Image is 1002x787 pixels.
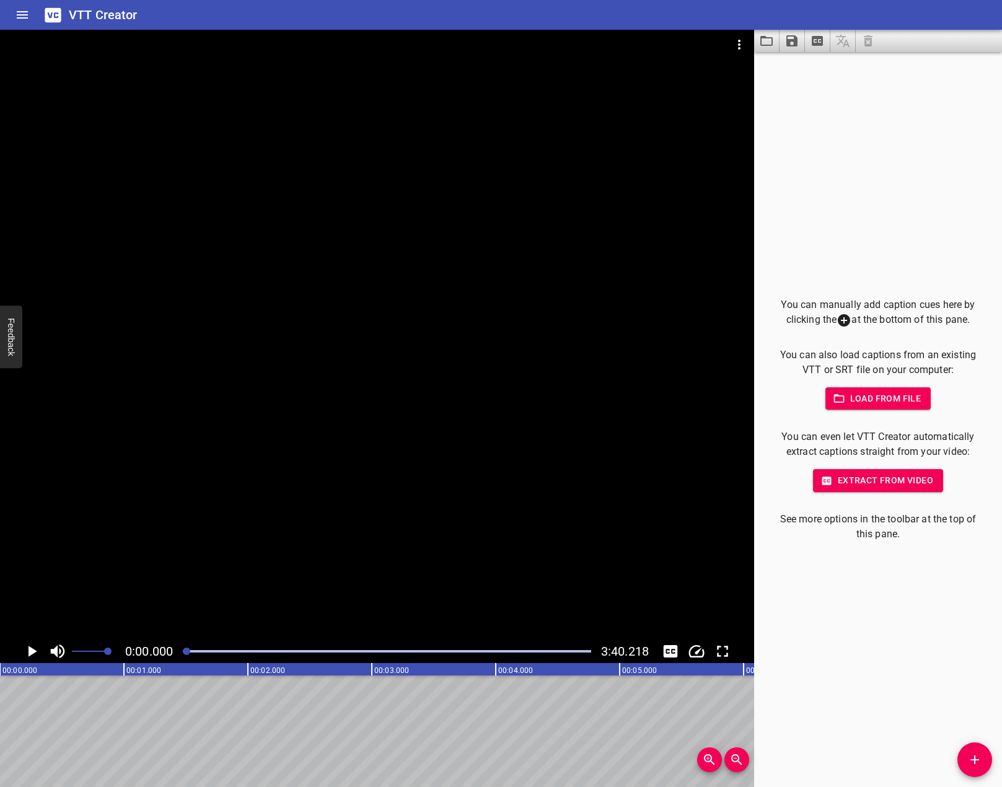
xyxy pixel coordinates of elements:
[374,666,409,675] text: 00:03.000
[46,640,69,663] button: Toggle mute
[711,640,734,663] button: Toggle fullscreen
[784,33,799,48] svg: Save captions to file
[183,650,591,653] div: Play progress
[697,747,722,772] button: Zoom In
[759,33,774,48] svg: Load captions from file
[813,469,943,492] button: Extract from video
[2,666,37,675] text: 00:00.000
[754,30,780,52] button: Load captions from file
[780,30,805,52] button: Save captions to file
[774,512,982,542] p: See more options in the toolbar at the top of this pane.
[774,429,982,459] p: You can even let VTT Creator automatically extract captions straight from your video:
[250,666,285,675] text: 00:02.000
[774,297,982,328] p: You can manually add caption cues here by clicking the at the bottom of this pane.
[957,742,992,777] button: Add Cue
[622,666,657,675] text: 00:05.000
[685,640,708,663] div: Playback Speed
[805,30,830,52] button: Extract captions from video
[126,666,161,675] text: 00:01.000
[601,644,649,659] span: 3:40.218
[746,666,781,675] text: 00:06.000
[711,640,734,663] div: Toggle Full Screen
[20,640,43,663] button: Play/Pause
[724,30,754,59] button: Video Options
[685,640,708,663] button: Change Playback Speed
[823,473,933,488] span: Extract from video
[659,640,682,663] button: Toggle captions
[724,747,749,772] button: Zoom Out
[69,5,138,25] h6: VTT Creator
[125,644,173,659] span: Current Time
[659,640,682,663] div: Hide/Show Captions
[830,30,856,52] span: Add some captions below, then you can translate them.
[825,387,931,410] button: Load from file
[498,666,533,675] text: 00:04.000
[774,348,982,377] p: You can also load captions from an existing VTT or SRT file on your computer:
[104,648,112,655] span: Set video volume
[835,391,921,407] span: Load from file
